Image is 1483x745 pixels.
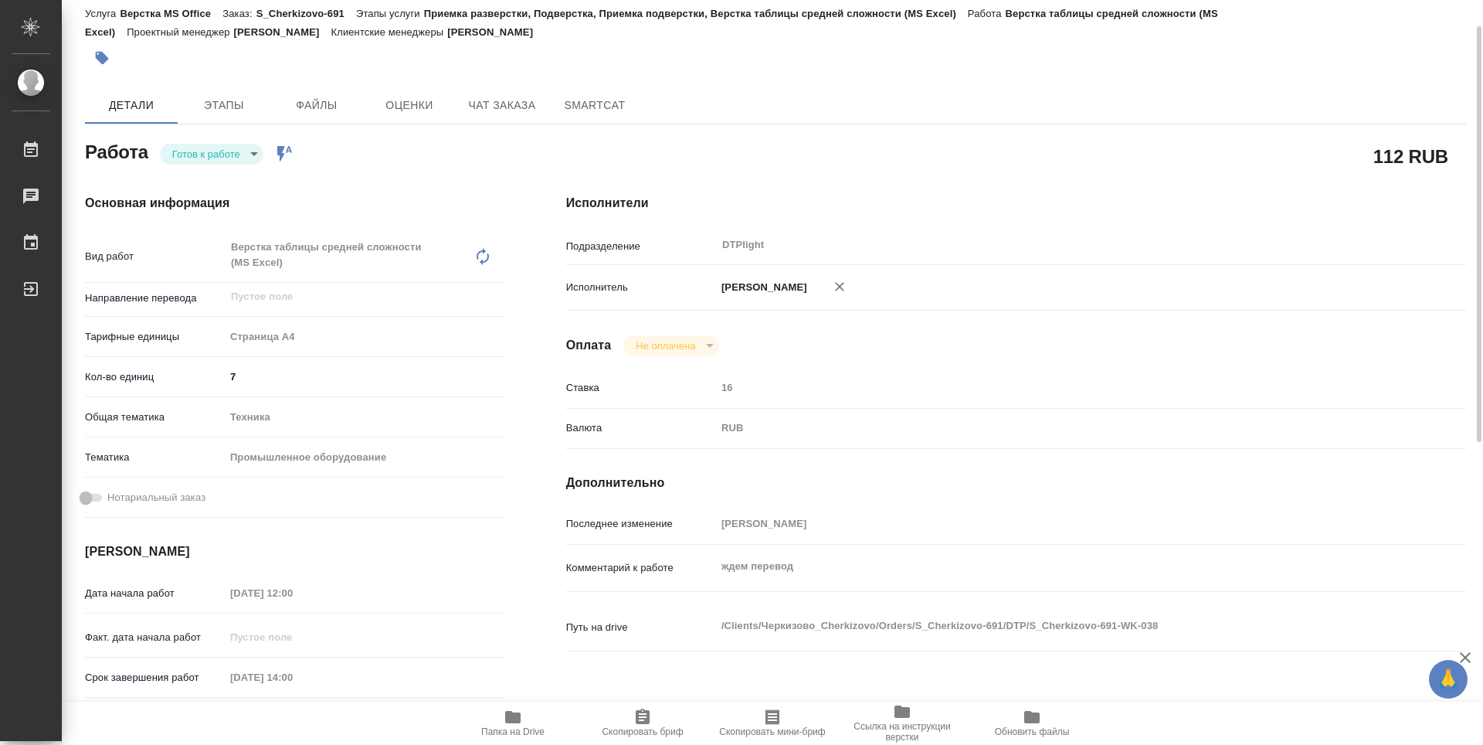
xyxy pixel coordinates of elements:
input: Пустое поле [225,582,360,604]
h4: Исполнители [566,194,1466,213]
span: Ссылка на инструкции верстки [847,721,958,743]
p: Верстка таблицы средней сложности (MS Excel) [85,8,1218,38]
p: Тематика [85,450,225,465]
h2: Работа [85,137,148,165]
input: Пустое поле [716,512,1391,535]
div: Промышленное оборудование [225,444,504,471]
p: Направление перевода [85,291,225,306]
span: Скопировать бриф [602,726,683,737]
p: Проектный менеджер [127,26,233,38]
span: Детали [94,96,168,115]
p: Тарифные единицы [85,329,225,345]
span: Файлы [280,96,354,115]
h2: 112 RUB [1373,143,1448,169]
p: Приемка разверстки, Подверстка, Приемка подверстки, Верстка таблицы средней сложности (MS Excel) [424,8,968,19]
h4: [PERSON_NAME] [85,543,504,561]
h4: Оплата [566,336,612,355]
p: Работа [968,8,1006,19]
div: Готов к работе [623,335,718,356]
p: Ставка [566,380,716,396]
button: Удалить исполнителя [823,270,857,304]
textarea: /Clients/Черкизово_Cherkizovо/Orders/S_Cherkizovo-691/DTP/S_Cherkizovo-691-WK-038 [716,613,1391,639]
input: Пустое поле [225,666,360,689]
span: Оценки [372,96,446,115]
p: [PERSON_NAME] [234,26,331,38]
input: Пустое поле [229,287,468,306]
p: Вид работ [85,249,225,264]
button: Готов к работе [168,148,245,161]
button: Ссылка на инструкции верстки [837,702,967,745]
p: Этапы услуги [356,8,424,19]
div: Техника [225,404,504,430]
button: Скопировать бриф [578,702,708,745]
span: Скопировать мини-бриф [719,726,825,737]
p: Комментарий к работе [566,560,716,576]
p: Валюта [566,420,716,436]
input: Пустое поле [716,376,1391,399]
span: Этапы [187,96,261,115]
h4: Основная информация [85,194,504,213]
span: Обновить файлы [995,726,1070,737]
p: Верстка MS Office [120,8,222,19]
p: [PERSON_NAME] [447,26,545,38]
button: Скопировать мини-бриф [708,702,837,745]
button: Добавить тэг [85,41,119,75]
p: [PERSON_NAME] [716,280,807,295]
span: Нотариальный заказ [107,490,205,505]
p: Заказ: [222,8,256,19]
p: Подразделение [566,239,716,254]
p: Факт. дата начала работ [85,630,225,645]
p: Общая тематика [85,410,225,425]
p: Исполнитель [566,280,716,295]
p: Клиентские менеджеры [331,26,447,38]
p: Последнее изменение [566,516,716,532]
span: Папка на Drive [481,726,545,737]
span: SmartCat [558,96,632,115]
p: Путь на drive [566,620,716,635]
span: 🙏 [1435,663,1461,696]
p: S_Cherkizovo-691 [256,8,356,19]
div: Готов к работе [160,144,263,165]
input: ✎ Введи что-нибудь [225,366,504,388]
button: Не оплачена [631,339,700,352]
p: Срок завершения работ [85,670,225,685]
button: Обновить файлы [967,702,1097,745]
input: Пустое поле [225,626,360,648]
button: 🙏 [1429,660,1468,699]
button: Папка на Drive [448,702,578,745]
h4: Дополнительно [566,474,1466,492]
div: RUB [716,415,1391,441]
textarea: ждем перевод [716,553,1391,580]
span: Чат заказа [465,96,539,115]
p: Услуга [85,8,120,19]
div: Страница А4 [225,324,504,350]
p: Дата начала работ [85,586,225,601]
p: Кол-во единиц [85,369,225,385]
